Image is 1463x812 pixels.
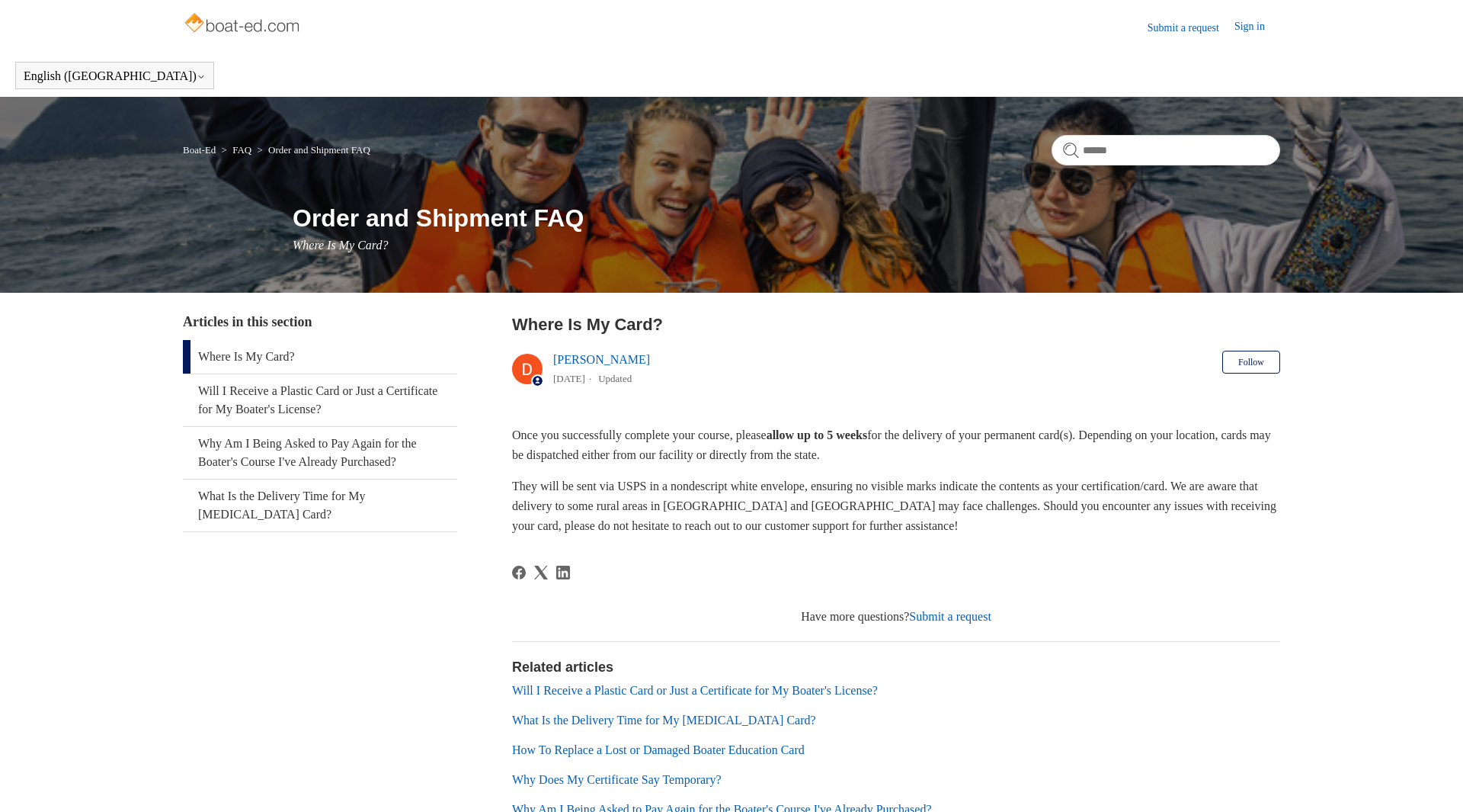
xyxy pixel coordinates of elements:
span: Where Is My Card? [293,239,388,252]
svg: Share this page on LinkedIn [556,566,570,579]
a: Where Is My Card? [183,340,457,374]
button: Follow Article [1222,351,1280,374]
div: Have more questions? [512,608,1280,626]
input: Search [1052,135,1280,165]
a: Sign in [1234,18,1280,37]
h1: Order and Shipment FAQ [293,200,1280,236]
li: FAQ [219,144,255,156]
li: Boat-Ed [183,144,219,156]
li: Order and Shipment FAQ [254,144,370,156]
img: Boat-Ed Help Center home page [183,9,304,40]
a: Will I Receive a Plastic Card or Just a Certificate for My Boater's License? [183,374,457,426]
a: Facebook [512,566,526,579]
a: Boat-Ed [183,144,216,156]
a: Order and Shipment FAQ [268,144,370,156]
li: Updated [598,373,632,384]
a: What Is the Delivery Time for My [MEDICAL_DATA] Card? [183,480,457,531]
a: FAQ [232,144,251,156]
a: LinkedIn [556,566,570,579]
h2: Related articles [512,657,1280,678]
button: English ([GEOGRAPHIC_DATA]) [24,69,206,83]
h2: Where Is My Card? [512,312,1280,337]
div: Live chat [1412,761,1452,801]
a: How To Replace a Lost or Damaged Boater Education Card [512,743,805,756]
time: 04/15/2024, 14:31 [553,373,585,384]
a: Will I Receive a Plastic Card or Just a Certificate for My Boater's License? [512,684,878,697]
strong: allow up to 5 weeks [767,428,867,441]
span: Articles in this section [183,314,312,329]
p: Once you successfully complete your course, please for the delivery of your permanent card(s). De... [512,425,1280,464]
a: [PERSON_NAME] [553,353,650,366]
a: Submit a request [1148,20,1234,36]
a: X Corp [534,566,548,579]
a: What Is the Delivery Time for My [MEDICAL_DATA] Card? [512,714,816,727]
a: Why Am I Being Asked to Pay Again for the Boater's Course I've Already Purchased? [183,427,457,479]
svg: Share this page on Facebook [512,566,526,579]
a: Submit a request [909,610,991,623]
a: Why Does My Certificate Say Temporary? [512,773,722,786]
svg: Share this page on X Corp [534,566,548,579]
p: They will be sent via USPS in a nondescript white envelope, ensuring no visible marks indicate th... [512,477,1280,535]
